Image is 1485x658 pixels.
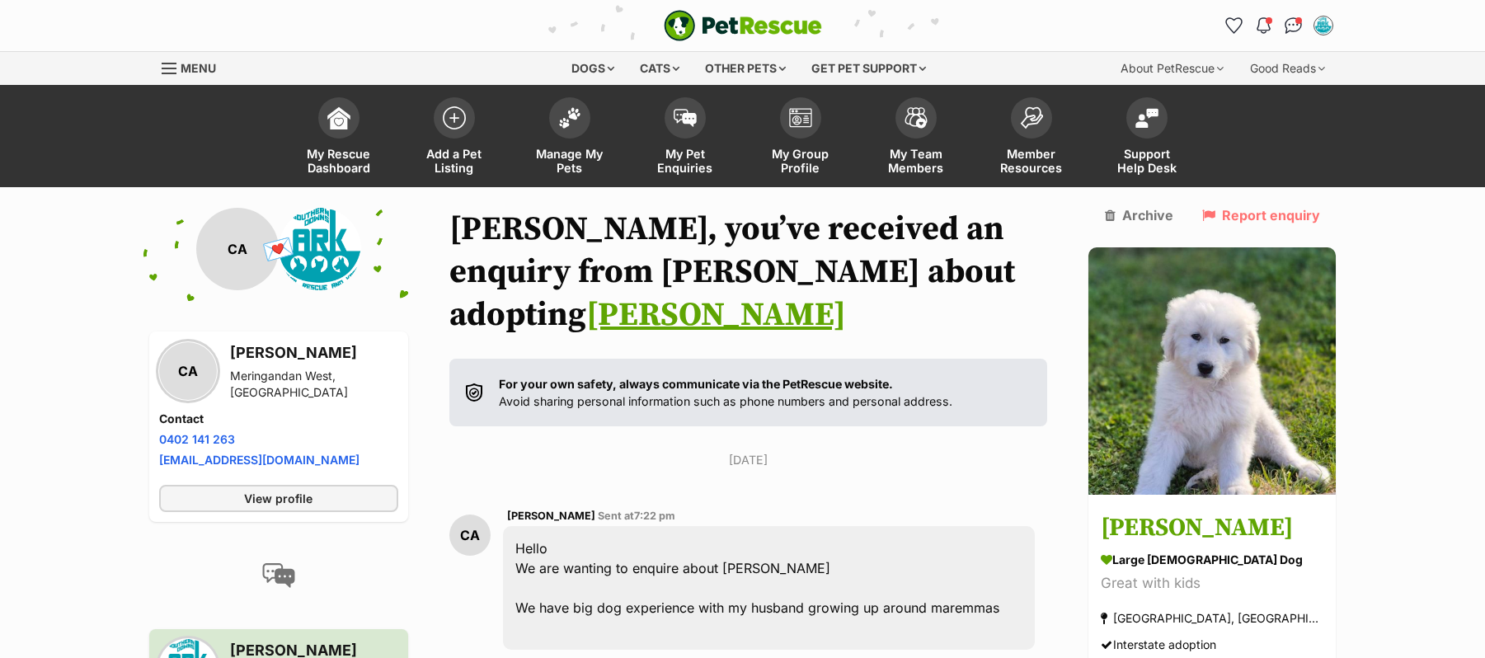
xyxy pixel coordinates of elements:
[558,107,581,129] img: manage-my-pets-icon-02211641906a0b7f246fdf0571729dbe1e7629f14944591b6c1af311fb30b64b.svg
[974,89,1089,187] a: Member Resources
[994,147,1069,175] span: Member Resources
[627,89,743,187] a: My Pet Enquiries
[302,147,376,175] span: My Rescue Dashboard
[1310,12,1337,39] button: My account
[586,294,846,336] a: [PERSON_NAME]
[417,147,491,175] span: Add a Pet Listing
[397,89,512,187] a: Add a Pet Listing
[1285,17,1302,34] img: chat-41dd97257d64d25036548639549fe6c8038ab92f7586957e7f3b1b290dea8141.svg
[598,510,675,522] span: Sent at
[905,107,928,129] img: team-members-icon-5396bd8760b3fe7c0b43da4ab00e1e3bb1a5d9ba89233759b79545d2d3fc5d0d.svg
[1202,208,1320,223] a: Report enquiry
[499,377,893,391] strong: For your own safety, always communicate via the PetRescue website.
[449,451,1048,468] p: [DATE]
[879,147,953,175] span: My Team Members
[159,432,235,446] a: 0402 141 263
[858,89,974,187] a: My Team Members
[159,342,217,400] div: CA
[327,106,350,129] img: dashboard-icon-eb2f2d2d3e046f16d808141f083e7271f6b2e854fb5c12c21221c1fb7104beca.svg
[230,368,398,401] div: Meringandan West, [GEOGRAPHIC_DATA]
[648,147,722,175] span: My Pet Enquiries
[1238,52,1337,85] div: Good Reads
[1101,552,1323,569] div: large [DEMOGRAPHIC_DATA] Dog
[533,147,607,175] span: Manage My Pets
[1257,17,1270,34] img: notifications-46538b983faf8c2785f20acdc204bb7945ddae34d4c08c2a6579f10ce5e182be.svg
[1281,12,1307,39] a: Conversations
[1020,106,1043,129] img: member-resources-icon-8e73f808a243e03378d46382f2149f9095a855e16c252ad45f914b54edf8863c.svg
[230,341,398,364] h3: [PERSON_NAME]
[1101,573,1323,595] div: Great with kids
[789,108,812,128] img: group-profile-icon-3fa3cf56718a62981997c0bc7e787c4b2cf8bcc04b72c1350f741eb67cf2f40e.svg
[628,52,691,85] div: Cats
[512,89,627,187] a: Manage My Pets
[443,106,466,129] img: add-pet-listing-icon-0afa8454b4691262ce3f59096e99ab1cd57d4a30225e0717b998d2c9b9846f56.svg
[1105,208,1173,223] a: Archive
[507,510,595,522] span: [PERSON_NAME]
[159,453,360,467] a: [EMAIL_ADDRESS][DOMAIN_NAME]
[1110,147,1184,175] span: Support Help Desk
[279,208,361,290] img: Southern Downs ARK profile pic
[1109,52,1235,85] div: About PetRescue
[449,515,491,556] div: CA
[262,563,295,588] img: conversation-icon-4a6f8262b818ee0b60e3300018af0b2d0b884aa5de6e9bcb8d3d4eeb1a70a7c4.svg
[281,89,397,187] a: My Rescue Dashboard
[1089,89,1205,187] a: Support Help Desk
[800,52,938,85] div: Get pet support
[499,375,952,411] p: Avoid sharing personal information such as phone numbers and personal address.
[1135,108,1158,128] img: help-desk-icon-fdf02630f3aa405de69fd3d07c3f3aa587a6932b1a1747fa1d2bba05be0121f9.svg
[181,61,216,75] span: Menu
[449,208,1048,336] h1: [PERSON_NAME], you’ve received an enquiry from [PERSON_NAME] about adopting
[260,232,297,267] span: 💌
[664,10,822,41] img: logo-e224e6f780fb5917bec1dbf3a21bbac754714ae5b6737aabdf751b685950b380.svg
[664,10,822,41] a: PetRescue
[159,485,398,512] a: View profile
[503,526,1036,650] div: Hello We are wanting to enquire about [PERSON_NAME] We have big dog experience with my husband gr...
[244,490,313,507] span: View profile
[1221,12,1248,39] a: Favourites
[743,89,858,187] a: My Group Profile
[1251,12,1277,39] button: Notifications
[1101,608,1323,630] div: [GEOGRAPHIC_DATA], [GEOGRAPHIC_DATA]
[1101,634,1216,656] div: Interstate adoption
[1101,510,1323,548] h3: [PERSON_NAME]
[162,52,228,82] a: Menu
[764,147,838,175] span: My Group Profile
[1315,17,1332,34] img: Kathleen Keefe profile pic
[159,411,398,427] h4: Contact
[1088,247,1336,495] img: Clarissa
[560,52,626,85] div: Dogs
[674,109,697,127] img: pet-enquiries-icon-7e3ad2cf08bfb03b45e93fb7055b45f3efa6380592205ae92323e6603595dc1f.svg
[693,52,797,85] div: Other pets
[1221,12,1337,39] ul: Account quick links
[196,208,279,290] div: CA
[634,510,675,522] span: 7:22 pm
